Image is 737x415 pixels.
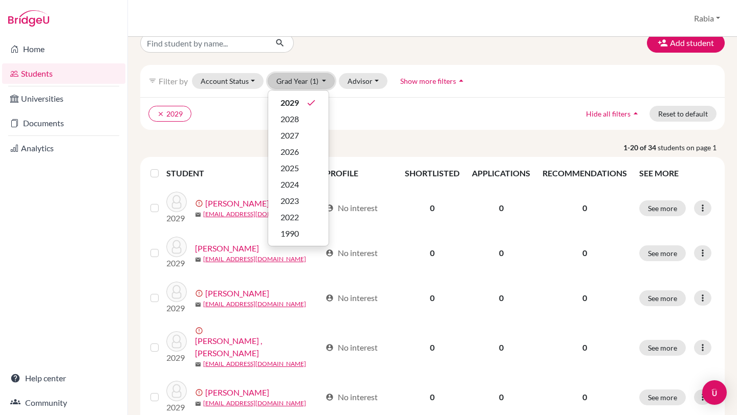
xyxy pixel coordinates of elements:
[268,144,329,160] button: 2026
[280,195,299,207] span: 2023
[543,292,627,304] p: 0
[310,77,318,85] span: (1)
[2,138,125,158] a: Analytics
[268,160,329,176] button: 2025
[148,77,157,85] i: filter_list
[326,292,378,304] div: No interest
[543,202,627,214] p: 0
[639,290,686,306] button: See more
[399,320,466,375] td: 0
[631,108,641,119] i: arrow_drop_up
[400,77,456,85] span: Show more filters
[2,113,125,133] a: Documents
[280,146,299,158] span: 2026
[195,212,201,218] span: mail
[2,393,125,413] a: Community
[399,186,466,230] td: 0
[268,209,329,225] button: 2022
[192,73,264,89] button: Account Status
[203,299,306,309] a: [EMAIL_ADDRESS][DOMAIN_NAME]
[689,9,725,28] button: Rabia
[577,106,649,122] button: Hide all filtersarrow_drop_up
[166,401,187,413] p: 2029
[649,106,717,122] button: Reset to default
[466,186,536,230] td: 0
[466,320,536,375] td: 0
[166,257,187,269] p: 2029
[166,331,187,352] img: Ahmed , Rais Ayaan
[157,110,164,118] i: clear
[623,142,658,153] strong: 1-20 of 34
[326,202,378,214] div: No interest
[280,227,299,240] span: 1990
[326,249,334,257] span: account_circle
[195,199,205,207] span: error_outline
[586,109,631,118] span: Hide all filters
[543,391,627,403] p: 0
[268,193,329,209] button: 2023
[268,111,329,127] button: 2028
[205,197,269,210] a: [PERSON_NAME]
[658,142,725,153] span: students on page 1
[280,178,299,191] span: 2024
[268,95,329,111] button: 2029done
[456,76,466,86] i: arrow_drop_up
[306,98,316,108] i: done
[203,255,306,264] a: [EMAIL_ADDRESS][DOMAIN_NAME]
[268,73,335,89] button: Grad Year(1)
[195,257,201,263] span: mail
[639,340,686,356] button: See more
[702,380,727,405] div: Open Intercom Messenger
[195,242,259,255] a: [PERSON_NAME]
[268,176,329,193] button: 2024
[195,361,201,367] span: mail
[195,401,201,407] span: mail
[326,341,378,354] div: No interest
[280,211,299,223] span: 2022
[399,230,466,275] td: 0
[166,192,187,212] img: Abdullah , Zainab
[536,161,633,186] th: RECOMMENDATIONS
[2,39,125,59] a: Home
[166,237,187,257] img: Afzal , Muhammad
[466,275,536,320] td: 0
[268,127,329,144] button: 2027
[205,386,269,399] a: [PERSON_NAME]
[195,388,205,397] span: error_outline
[195,289,205,297] span: error_outline
[166,161,319,186] th: STUDENT
[647,33,725,53] button: Add student
[326,247,378,259] div: No interest
[148,106,191,122] button: clear2029
[166,282,187,302] img: Ahmad , Ismail
[268,225,329,242] button: 1990
[166,381,187,401] img: Ammar , Aryaan
[326,391,378,403] div: No interest
[326,294,334,302] span: account_circle
[326,393,334,401] span: account_circle
[159,76,188,86] span: Filter by
[280,129,299,142] span: 2027
[639,389,686,405] button: See more
[339,73,387,89] button: Advisor
[280,162,299,174] span: 2025
[2,63,125,84] a: Students
[2,368,125,388] a: Help center
[280,97,299,109] span: 2029
[392,73,475,89] button: Show more filtersarrow_drop_up
[195,335,321,359] a: [PERSON_NAME] , [PERSON_NAME]
[195,327,205,335] span: error_outline
[466,230,536,275] td: 0
[203,399,306,408] a: [EMAIL_ADDRESS][DOMAIN_NAME]
[2,88,125,109] a: Universities
[633,161,721,186] th: SEE MORE
[280,113,299,125] span: 2028
[203,359,306,368] a: [EMAIL_ADDRESS][DOMAIN_NAME]
[543,341,627,354] p: 0
[639,245,686,261] button: See more
[639,200,686,216] button: See more
[268,90,329,246] div: Grad Year(1)
[205,287,269,299] a: [PERSON_NAME]
[399,161,466,186] th: SHORTLISTED
[203,210,306,219] a: [EMAIL_ADDRESS][DOMAIN_NAME]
